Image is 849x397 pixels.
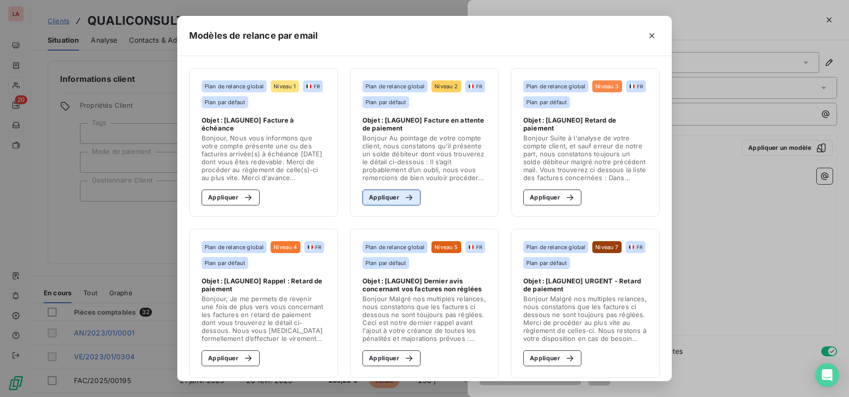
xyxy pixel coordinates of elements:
[189,29,318,43] h5: Modèles de relance par email
[526,83,585,89] span: Plan de relance global
[595,244,618,250] span: Niveau 7
[523,350,581,366] button: Appliquer
[434,83,458,89] span: Niveau 2
[362,116,487,132] span: Objet : [LAGUNEO] Facture en attente de paiement
[365,244,424,250] span: Plan de relance global
[815,363,839,387] div: Open Intercom Messenger
[523,116,647,132] span: Objet : [LAGUNEO] Retard de paiement
[468,244,482,251] div: FR
[202,350,260,366] button: Appliquer
[202,116,326,132] span: Objet : [LAGUNEO] Facture à échéance
[362,134,487,182] span: Bonjour Au pointage de votre compte client, nous constatons qu'il présente un solde débiteur dont...
[362,295,487,342] span: Bonjour Malgré nos multiples relances, nous constatons que les factures ci dessous ne sont toujou...
[629,83,643,90] div: FR
[365,260,406,266] span: Plan par défaut
[523,277,647,293] span: Objet : [LAGUNEO] URGENT - Retard de paiement
[595,83,619,89] span: Niveau 3
[362,190,421,205] button: Appliquer
[202,277,326,293] span: Objet : [LAGUNEO] Rappel : Retard de paiement
[365,99,406,105] span: Plan par défaut
[362,277,487,293] span: Objet : [LAGUNEO] Dernier avis concernant vos factures non réglées
[205,99,245,105] span: Plan par défaut
[205,260,245,266] span: Plan par défaut
[629,244,642,251] div: FR
[274,244,297,250] span: Niveau 4
[202,295,326,342] span: Bonjour, Je me permets de revenir une fois de plus vers vous concernant les factures en retard de...
[202,134,326,182] span: Bonjour, Nous vous informons que votre compte présente une ou des factures arrivée(s) à échéance ...
[523,295,647,342] span: Bonjour Malgré nos multiples relances, nous constatons que les factures ci dessous ne sont toujou...
[365,83,424,89] span: Plan de relance global
[526,244,585,250] span: Plan de relance global
[523,190,581,205] button: Appliquer
[434,244,458,250] span: Niveau 5
[306,83,320,90] div: FR
[205,244,264,250] span: Plan de relance global
[526,99,567,105] span: Plan par défaut
[307,244,321,251] div: FR
[526,260,567,266] span: Plan par défaut
[362,350,421,366] button: Appliquer
[468,83,482,90] div: FR
[274,83,295,89] span: Niveau 1
[202,190,260,205] button: Appliquer
[523,134,647,182] span: Bonjour Suite à l'analyse de votre compte client, et sauf erreur de notre part, nous constatons t...
[205,83,264,89] span: Plan de relance global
